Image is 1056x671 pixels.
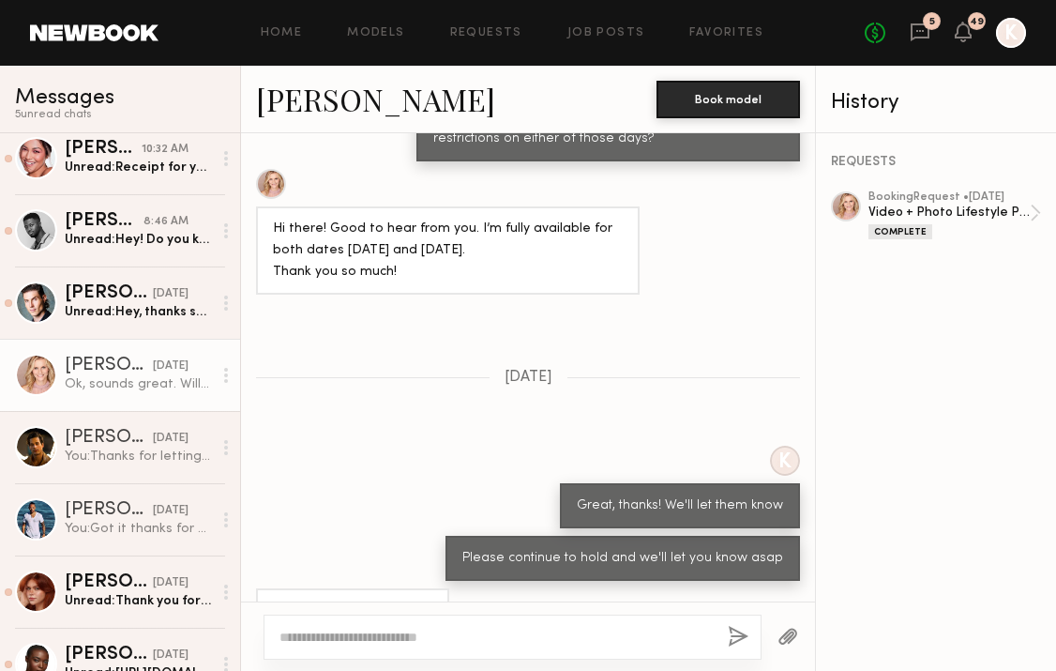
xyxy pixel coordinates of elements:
a: bookingRequest •[DATE]Video + Photo Lifestyle ProductionComplete [868,191,1041,239]
div: You: Thanks for letting us know. I think we need someone with a bit more experience. Thank you th... [65,448,212,465]
span: [DATE] [505,370,552,386]
div: [PERSON_NAME] [65,357,153,375]
div: REQUESTS [831,156,1041,169]
a: Models [347,27,404,39]
div: Complete [868,224,932,239]
a: Job Posts [567,27,645,39]
div: [DATE] [153,502,189,520]
div: [PERSON_NAME] [65,429,153,448]
a: K [996,18,1026,48]
div: 5 [929,17,935,27]
div: [DATE] [153,430,189,448]
div: [PERSON_NAME] [65,284,153,303]
div: History [831,92,1041,114]
div: [DATE] [153,574,189,592]
div: 10:32 AM [142,141,189,159]
a: Requests [450,27,522,39]
div: booking Request • [DATE] [868,191,1030,204]
div: [PERSON_NAME] [65,501,153,520]
div: Please continue to hold and we'll let you know asap [462,548,783,570]
a: Home [261,27,303,39]
a: Book model [656,90,800,106]
div: Great, thanks! We'll let them know [577,496,783,517]
a: Favorites [689,27,763,39]
div: [DATE] [153,358,189,375]
div: [PERSON_NAME] [65,573,153,592]
a: 5 [910,22,930,45]
div: Unread: Receipt for your records! [65,159,212,176]
div: 8:46 AM [143,213,189,231]
div: Video + Photo Lifestyle Production [868,204,1030,221]
span: Messages [15,87,114,109]
div: Unread: Hey! Do you know if this shoot has booked? Can I release or are they still making final s... [65,231,212,249]
div: 49 [970,17,984,27]
div: [DATE] [153,285,189,303]
div: [PERSON_NAME] [65,140,142,159]
div: You: Got it thanks for confirming! I think we need someone with exactly 32" and medium tops [65,520,212,538]
div: [DATE] [153,647,189,664]
div: Unread: Thank you for having me! I loved shooting with you ✨ see you next time! [65,592,212,610]
a: [PERSON_NAME] [256,79,495,119]
div: [PERSON_NAME] [65,646,153,664]
div: Hi there! Good to hear from you. I’m fully available for both dates [DATE] and [DATE]. Thank you ... [273,219,623,283]
div: Ok, sounds great. Will do! [65,375,212,393]
div: Unread: Hey, thanks so much for giving me a look on this. My dad is a contractor so I grew up aro... [65,303,212,321]
button: Book model [656,81,800,118]
div: Ok, sounds great. Will do! [273,601,432,622]
div: [PERSON_NAME] [65,212,143,231]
